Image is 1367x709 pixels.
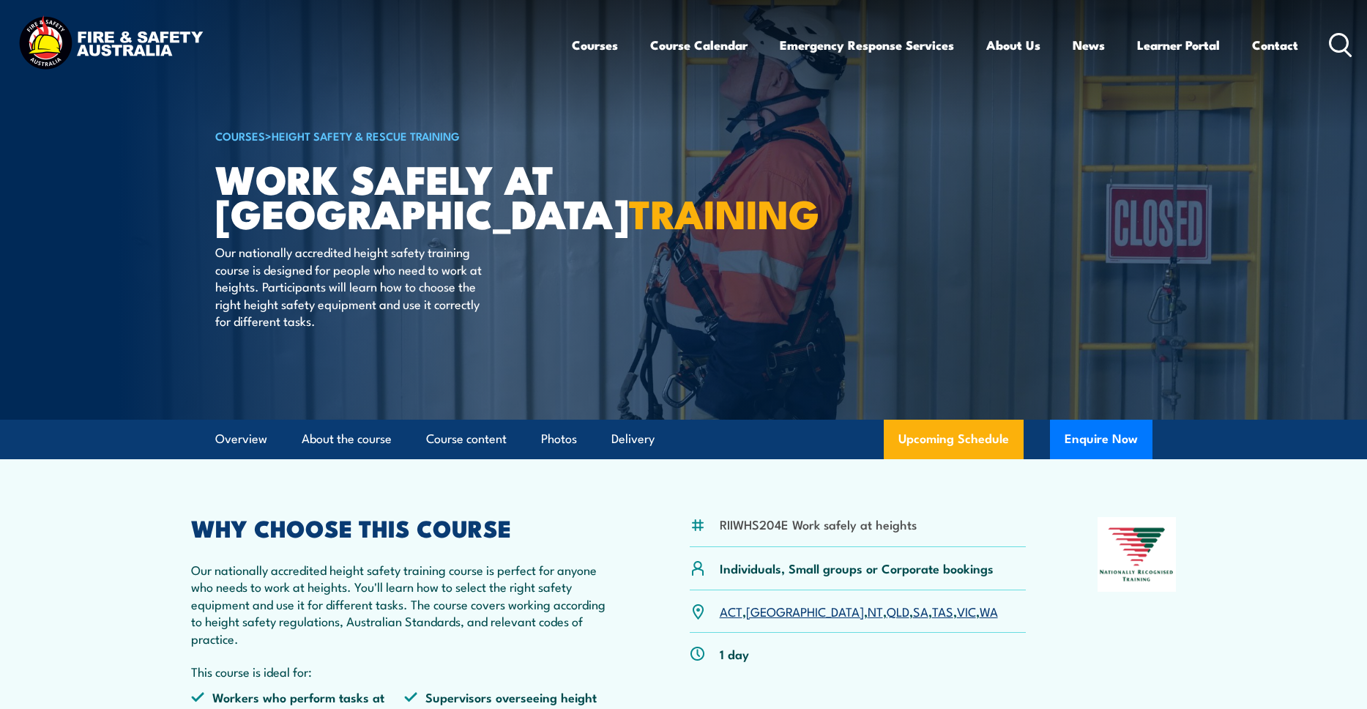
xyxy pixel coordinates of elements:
[868,602,883,620] a: NT
[191,517,619,538] h2: WHY CHOOSE THIS COURSE
[720,603,998,620] p: , , , , , , ,
[215,127,265,144] a: COURSES
[932,602,953,620] a: TAS
[1073,26,1105,64] a: News
[720,645,749,662] p: 1 day
[1098,517,1177,592] img: Nationally Recognised Training logo.
[884,420,1024,459] a: Upcoming Schedule
[629,182,819,242] strong: TRAINING
[746,602,864,620] a: [GEOGRAPHIC_DATA]
[272,127,460,144] a: Height Safety & Rescue Training
[720,560,994,576] p: Individuals, Small groups or Corporate bookings
[572,26,618,64] a: Courses
[650,26,748,64] a: Course Calendar
[720,516,917,532] li: RIIWHS204E Work safely at heights
[1252,26,1298,64] a: Contact
[426,420,507,459] a: Course content
[541,420,577,459] a: Photos
[720,602,742,620] a: ACT
[887,602,909,620] a: QLD
[215,420,267,459] a: Overview
[215,243,483,329] p: Our nationally accredited height safety training course is designed for people who need to work a...
[957,602,976,620] a: VIC
[1137,26,1220,64] a: Learner Portal
[215,127,577,144] h6: >
[191,663,619,680] p: This course is ideal for:
[780,26,954,64] a: Emergency Response Services
[913,602,928,620] a: SA
[191,561,619,647] p: Our nationally accredited height safety training course is perfect for anyone who needs to work a...
[302,420,392,459] a: About the course
[215,161,577,229] h1: Work Safely at [GEOGRAPHIC_DATA]
[611,420,655,459] a: Delivery
[1050,420,1152,459] button: Enquire Now
[980,602,998,620] a: WA
[986,26,1040,64] a: About Us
